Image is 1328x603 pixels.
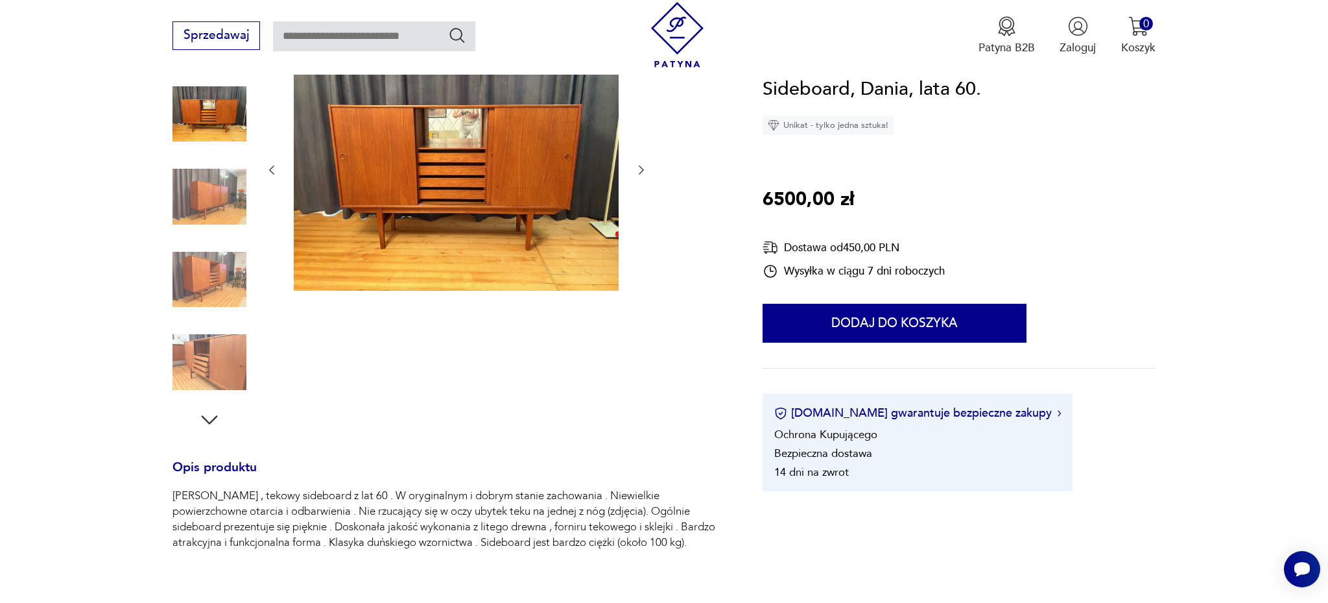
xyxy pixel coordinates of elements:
img: Zdjęcie produktu Sideboard, Dania, lata 60. [294,47,619,291]
img: Patyna - sklep z meblami i dekoracjami vintage [645,2,710,68]
h3: Opis produktu [172,463,725,489]
div: Unikat - tylko jedna sztuka! [763,116,894,136]
p: 6500,00 zł [763,185,854,215]
h1: Sideboard, Dania, lata 60. [763,75,981,105]
p: [PERSON_NAME] , tekowy sideboard z lat 60 . W oryginalnym i dobrym stanie zachowania . Niewielkie... [172,488,725,550]
div: Wysyłka w ciągu 7 dni roboczych [763,264,945,279]
div: 0 [1139,17,1153,31]
img: Zdjęcie produktu Sideboard, Dania, lata 60. [172,243,246,317]
li: Ochrona Kupującego [774,428,877,443]
button: 0Koszyk [1121,16,1156,55]
iframe: Smartsupp widget button [1284,551,1320,587]
button: Patyna B2B [978,16,1035,55]
img: Ikona certyfikatu [774,407,787,420]
img: Zdjęcie produktu Sideboard, Dania, lata 60. [172,325,246,399]
img: Zdjęcie produktu Sideboard, Dania, lata 60. [172,77,246,151]
button: [DOMAIN_NAME] gwarantuje bezpieczne zakupy [774,406,1061,422]
img: Ikona koszyka [1128,16,1148,36]
img: Ikona medalu [997,16,1017,36]
img: Zdjęcie produktu Sideboard, Dania, lata 60. [172,160,246,234]
p: Koszyk [1121,40,1156,55]
button: Zaloguj [1060,16,1096,55]
li: 14 dni na zwrot [774,465,849,480]
div: Dostawa od 450,00 PLN [763,240,945,256]
a: Ikona medaluPatyna B2B [978,16,1035,55]
img: Ikona strzałki w prawo [1058,410,1061,417]
p: Zaloguj [1060,40,1096,55]
img: Ikonka użytkownika [1068,16,1088,36]
button: Sprzedawaj [172,21,260,50]
button: Dodaj do koszyka [763,304,1026,343]
img: Ikona diamentu [768,120,779,132]
img: Ikona dostawy [763,240,778,256]
li: Bezpieczna dostawa [774,447,872,461]
button: Szukaj [448,26,467,45]
a: Sprzedawaj [172,31,260,42]
p: Patyna B2B [978,40,1035,55]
